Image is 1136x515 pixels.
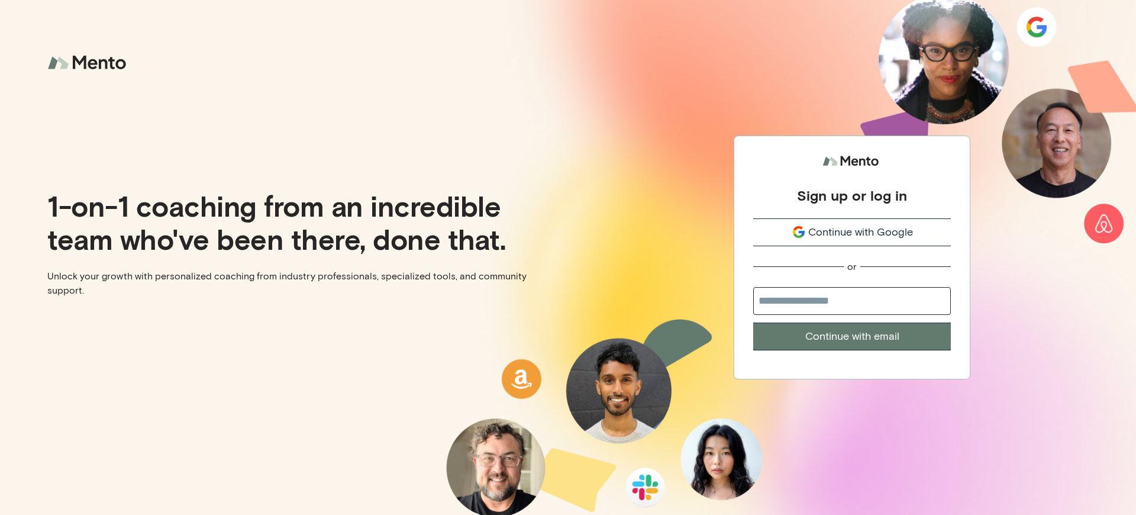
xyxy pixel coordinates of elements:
[797,186,907,204] div: Sign up or log in
[47,189,559,255] p: 1-on-1 coaching from an incredible team who've been there, done that.
[753,323,951,350] button: Continue with email
[822,150,882,172] img: logo.svg
[847,260,857,273] div: or
[753,218,951,246] button: Continue with Google
[47,269,559,298] p: Unlock your growth with personalized coaching from industry professionals, specialized tools, and...
[47,47,130,79] img: logo
[808,224,913,240] span: Continue with Google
